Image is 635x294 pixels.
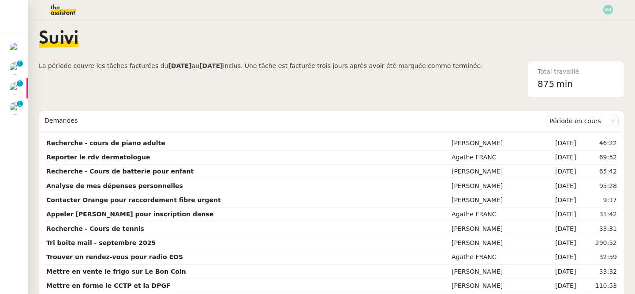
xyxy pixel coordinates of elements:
img: users%2FpftfpH3HWzRMeZpe6E7kXDgO5SJ3%2Favatar%2Fa3cc7090-f8ed-4df9-82e0-3c63ac65f9dd [9,42,21,54]
b: [DATE] [199,62,223,69]
td: [PERSON_NAME] [450,165,538,179]
td: 32:59 [578,250,619,264]
strong: Recherche - cours de piano adulte [46,139,165,147]
span: 875 [538,79,554,89]
td: 95:28 [578,179,619,193]
td: [DATE] [538,222,578,236]
td: 9:17 [578,193,619,207]
td: [PERSON_NAME] [450,136,538,151]
td: Agathe FRANC [450,151,538,165]
nz-select-item: Période en cours [549,115,615,127]
nz-badge-sup: 1 [17,101,23,107]
strong: Recherche - Cours de batterie pour enfant [46,168,194,175]
td: [DATE] [538,165,578,179]
td: 46:22 [578,136,619,151]
td: [DATE] [538,279,578,293]
span: La période couvre les tâches facturées du [39,62,168,69]
td: [PERSON_NAME] [450,236,538,250]
td: Agathe FRANC [450,250,538,264]
td: Agathe FRANC [450,207,538,222]
td: 290:52 [578,236,619,250]
span: min [556,77,573,91]
td: [DATE] [538,236,578,250]
td: [DATE] [538,136,578,151]
td: 33:32 [578,265,619,279]
span: Suivi [39,30,78,48]
td: [PERSON_NAME] [450,179,538,193]
img: users%2FW7e7b233WjXBv8y9FJp8PJv22Cs1%2Favatar%2F21b3669d-5595-472e-a0ea-de11407c45ae [9,82,21,94]
td: [PERSON_NAME] [450,265,538,279]
nz-badge-sup: 1 [17,80,23,87]
td: [DATE] [538,179,578,193]
td: [DATE] [538,250,578,264]
strong: Recherche - Cours de tennis [46,225,144,232]
span: au [192,62,199,69]
td: 31:42 [578,207,619,222]
strong: Mettre en vente le frigo sur Le Bon Coin [46,268,186,275]
td: 33:31 [578,222,619,236]
td: [DATE] [538,265,578,279]
strong: Reporter le rdv dermatologue [46,154,150,161]
td: 65:42 [578,165,619,179]
strong: Contacter Orange pour raccordement fibre urgent [46,196,221,204]
img: users%2FERVxZKLGxhVfG9TsREY0WEa9ok42%2Favatar%2Fportrait-563450-crop.jpg [9,62,21,75]
td: [PERSON_NAME] [450,193,538,207]
b: [DATE] [168,62,191,69]
span: inclus. Une tâche est facturée trois jours après avoir été marquée comme terminée. [223,62,482,69]
td: [DATE] [538,207,578,222]
p: 1 [18,80,22,88]
strong: Tri boite mail - septembre 2025 [46,239,156,246]
strong: Mettre en forme le CCTP et la DPGF [46,282,171,289]
td: [DATE] [538,151,578,165]
div: Total travaillé [538,67,614,77]
strong: Analyse de mes dépenses personnelles [46,182,183,189]
td: [PERSON_NAME] [450,279,538,293]
td: 69:52 [578,151,619,165]
p: 1 [18,101,22,109]
strong: Appeler [PERSON_NAME] pour inscription danse [46,211,213,218]
img: svg [603,5,613,15]
p: 1 [18,60,22,68]
strong: Trouver un rendez-vous pour radio EOS [46,253,183,260]
img: users%2FpftfpH3HWzRMeZpe6E7kXDgO5SJ3%2Favatar%2Fa3cc7090-f8ed-4df9-82e0-3c63ac65f9dd [9,102,21,115]
td: 110:53 [578,279,619,293]
div: Demandes [45,112,546,130]
td: [DATE] [538,193,578,207]
nz-badge-sup: 1 [17,60,23,67]
td: [PERSON_NAME] [450,222,538,236]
